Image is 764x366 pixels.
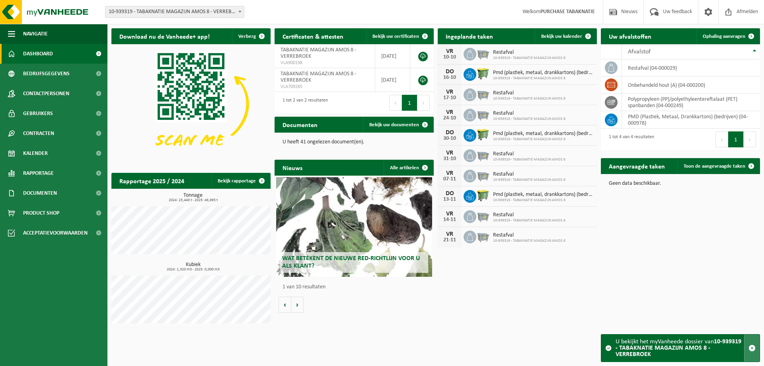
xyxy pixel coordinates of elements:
img: WB-0660-HPE-GN-50 [476,189,490,202]
div: DO [442,69,458,75]
a: Toon de aangevraagde taken [677,158,759,174]
span: Dashboard [23,44,53,64]
h2: Nieuws [275,160,310,175]
span: 10-939319 - TABAKNATIE MAGAZIJN AMOS 8 [493,178,565,182]
h2: Ingeplande taken [438,28,501,44]
div: 1 tot 4 van 4 resultaten [605,131,654,148]
span: Documenten [23,183,57,203]
a: Ophaling aanvragen [696,28,759,44]
span: Pmd (plastiek, metaal, drankkartons) (bedrijven) [493,131,593,137]
img: WB-2500-GAL-GY-01 [476,168,490,182]
button: Previous [715,131,728,147]
span: 10-939319 - TABAKNATIE MAGAZIJN AMOS 8 - VERREBROEK [105,6,244,18]
span: Navigatie [23,24,48,44]
div: VR [442,150,458,156]
img: WB-2500-GAL-GY-01 [476,148,490,162]
div: 1 tot 2 van 2 resultaten [279,94,328,112]
span: 10-939319 - TABAKNATIE MAGAZIJN AMOS 8 [493,218,565,223]
span: TABAKNATIE MAGAZIJN AMOS 8 - VERREBROEK [281,47,356,59]
a: Bekijk rapportage [211,173,270,189]
span: 10-939319 - TABAKNATIE MAGAZIJN AMOS 8 [493,157,565,162]
img: WB-0660-HPE-GN-50 [476,67,490,80]
span: Bedrijfsgegevens [23,64,70,84]
h2: Rapportage 2025 / 2024 [111,173,192,188]
div: VR [442,170,458,176]
span: Verberg [238,34,256,39]
h2: Certificaten & attesten [275,28,351,44]
span: Contactpersonen [23,84,69,104]
div: 17-10 [442,95,458,101]
a: Bekijk uw documenten [363,117,433,133]
td: polypropyleen (PP)/polyethyleentereftalaat (PET) spanbanden (04-000249) [622,94,760,111]
span: Bekijk uw documenten [369,122,419,127]
span: VLA709285 [281,84,369,90]
div: U bekijkt het myVanheede dossier van [616,335,744,362]
div: 13-11 [442,197,458,202]
button: Next [417,95,430,111]
h3: Tonnage [115,193,271,202]
h2: Download nu de Vanheede+ app! [111,28,218,44]
div: 24-10 [442,115,458,121]
span: Bekijk uw kalender [541,34,582,39]
p: U heeft 41 ongelezen document(en). [283,139,426,145]
span: 2024: 23,440 t - 2025: 46,965 t [115,198,271,202]
div: VR [442,231,458,237]
strong: PURCHASE TABAKNATIE [540,9,595,15]
button: Volgende [291,297,304,313]
span: Restafval [493,151,565,157]
button: 1 [728,131,744,147]
a: Bekijk uw kalender [535,28,596,44]
div: DO [442,190,458,197]
span: Restafval [493,90,565,96]
span: 2024: 1,320 m3 - 2025: 0,000 m3 [115,268,271,272]
td: onbehandeld hout (A) (04-000200) [622,76,760,94]
div: 16-10 [442,75,458,80]
img: Download de VHEPlus App [111,44,271,164]
div: 07-11 [442,176,458,182]
span: Restafval [493,232,565,239]
span: Wat betekent de nieuwe RED-richtlijn voor u als klant? [282,255,420,269]
img: WB-2500-GAL-GY-01 [476,108,490,121]
span: 10-939319 - TABAKNATIE MAGAZIJN AMOS 8 [493,117,565,121]
span: Bekijk uw certificaten [372,34,419,39]
span: Kalender [23,143,48,163]
td: [DATE] [375,44,410,68]
span: 10-939319 - TABAKNATIE MAGAZIJN AMOS 8 [493,76,593,81]
h3: Kubiek [115,262,271,272]
span: 10-939319 - TABAKNATIE MAGAZIJN AMOS 8 [493,198,593,203]
span: Restafval [493,49,565,56]
button: 1 [402,95,417,111]
strong: 10-939319 - TABAKNATIE MAGAZIJN AMOS 8 - VERREBROEK [616,339,741,358]
span: Pmd (plastiek, metaal, drankkartons) (bedrijven) [493,70,593,76]
span: Restafval [493,212,565,218]
div: 30-10 [442,136,458,141]
span: 10-939319 - TABAKNATIE MAGAZIJN AMOS 8 [493,96,565,101]
span: Contracten [23,123,54,143]
div: 14-11 [442,217,458,223]
span: Rapportage [23,163,54,183]
span: VLA900198 [281,60,369,66]
span: Ophaling aanvragen [703,34,745,39]
span: Restafval [493,110,565,117]
img: WB-0660-HPE-GN-50 [476,128,490,141]
div: 10-10 [442,55,458,60]
span: Restafval [493,171,565,178]
span: 10-939319 - TABAKNATIE MAGAZIJN AMOS 8 [493,137,593,142]
img: WB-2500-GAL-GY-01 [476,47,490,60]
td: [DATE] [375,68,410,92]
a: Wat betekent de nieuwe RED-richtlijn voor u als klant? [276,177,432,277]
h2: Aangevraagde taken [601,158,673,174]
div: VR [442,211,458,217]
div: VR [442,89,458,95]
button: Vorige [279,297,291,313]
span: Afvalstof [628,49,651,55]
button: Previous [389,95,402,111]
h2: Uw afvalstoffen [601,28,659,44]
button: Verberg [232,28,270,44]
div: DO [442,129,458,136]
a: Bekijk uw certificaten [366,28,433,44]
p: 1 van 10 resultaten [283,284,430,290]
span: 10-939319 - TABAKNATIE MAGAZIJN AMOS 8 [493,239,565,243]
span: 10-939319 - TABAKNATIE MAGAZIJN AMOS 8 [493,56,565,61]
img: WB-2500-GAL-GY-01 [476,209,490,223]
